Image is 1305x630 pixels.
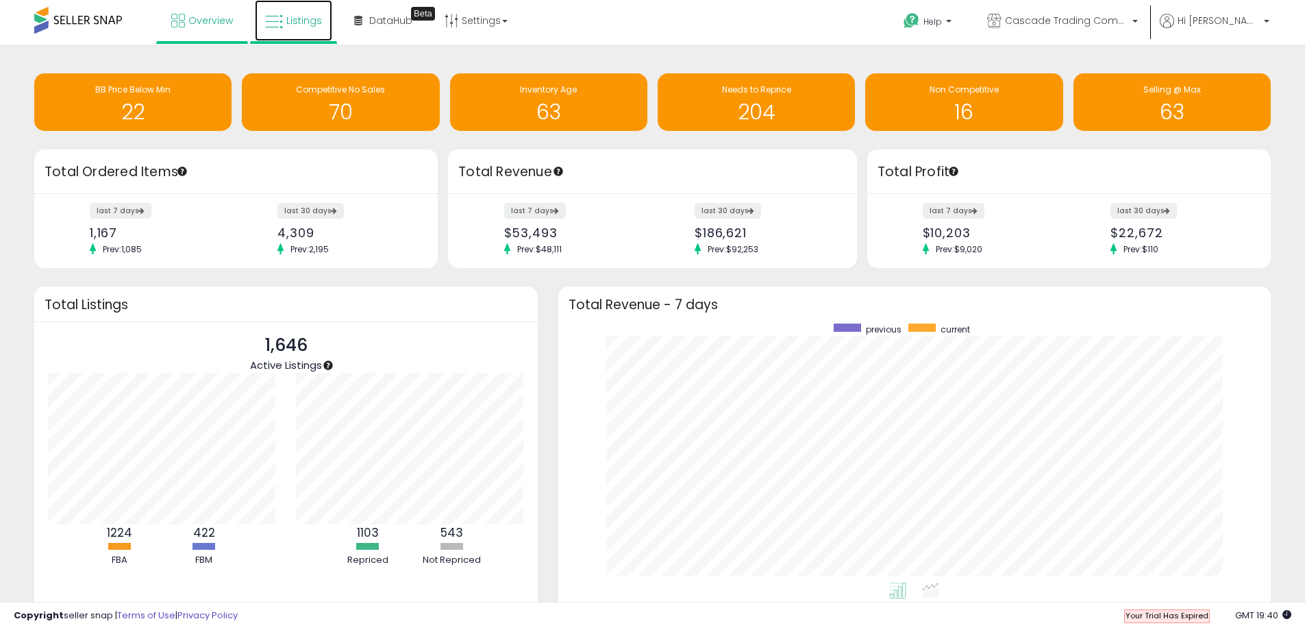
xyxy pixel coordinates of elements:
span: DataHub [369,14,412,27]
span: Active Listings [250,358,322,372]
div: Repriced [327,554,409,567]
span: current [941,324,970,335]
span: Inventory Age [520,84,577,95]
a: Selling @ Max 63 [1073,73,1271,131]
a: Privacy Policy [177,609,238,622]
span: Prev: $110 [1117,243,1165,255]
span: Selling @ Max [1143,84,1201,95]
div: FBA [79,554,161,567]
span: Non Competitive [930,84,999,95]
i: Get Help [903,12,920,29]
b: 422 [193,524,215,541]
div: Tooltip anchor [947,165,960,178]
b: 1224 [107,524,132,541]
p: 1,646 [250,332,322,359]
div: FBM [163,554,245,567]
a: Needs to Reprice 204 [658,73,855,131]
a: BB Price Below Min 22 [34,73,232,131]
h3: Total Profit [878,162,1260,182]
h1: 63 [457,101,641,123]
h1: 63 [1080,101,1264,123]
span: previous [866,324,902,335]
div: $10,203 [923,226,1059,240]
label: last 7 days [504,203,566,219]
span: BB Price Below Min [95,84,171,95]
h3: Total Revenue [458,162,847,182]
span: Your Trial Has Expired [1126,610,1208,621]
h1: 70 [249,101,432,123]
span: Listings [286,14,322,27]
span: 2025-08-13 19:40 GMT [1235,609,1291,622]
div: 4,309 [277,226,414,240]
h1: 22 [41,101,225,123]
div: Tooltip anchor [176,165,188,178]
h3: Total Ordered Items [45,162,427,182]
span: Cascade Trading Company [1005,14,1128,27]
span: Competitive No Sales [296,84,385,95]
span: Help [923,16,942,27]
a: Hi [PERSON_NAME] [1160,14,1269,45]
label: last 30 days [695,203,761,219]
span: Prev: 2,195 [284,243,336,255]
div: Not Repriced [411,554,493,567]
a: Inventory Age 63 [450,73,647,131]
span: Needs to Reprice [722,84,791,95]
label: last 7 days [923,203,984,219]
a: Help [893,2,965,45]
div: Tooltip anchor [322,359,334,372]
h1: 16 [872,101,1056,123]
div: seller snap | | [14,609,238,622]
strong: Copyright [14,609,64,622]
div: Tooltip anchor [411,7,435,21]
b: 1103 [357,524,379,541]
label: last 30 days [277,203,344,219]
a: Terms of Use [117,609,175,622]
h3: Total Revenue - 7 days [569,300,1260,310]
h3: Total Listings [45,300,527,310]
div: Tooltip anchor [552,165,564,178]
span: Hi [PERSON_NAME] [1178,14,1260,27]
div: $53,493 [504,226,643,240]
h1: 204 [664,101,848,123]
span: Prev: $48,111 [510,243,569,255]
div: 1,167 [90,226,226,240]
div: $22,672 [1110,226,1247,240]
a: Competitive No Sales 70 [242,73,439,131]
span: Prev: $9,020 [929,243,989,255]
div: $186,621 [695,226,833,240]
span: Overview [188,14,233,27]
label: last 30 days [1110,203,1177,219]
label: last 7 days [90,203,151,219]
a: Non Competitive 16 [865,73,1062,131]
b: 543 [440,524,463,541]
span: Prev: $92,253 [701,243,765,255]
span: Prev: 1,085 [96,243,149,255]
